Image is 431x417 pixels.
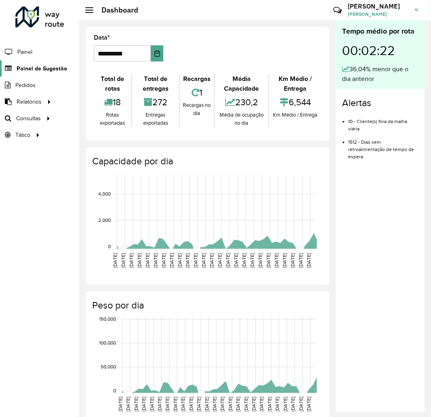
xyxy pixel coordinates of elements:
[349,132,418,160] li: 1512 - Dias sem retroalimentação de tempo de espera
[283,397,288,412] text: [DATE]
[94,33,110,43] label: Data
[165,397,170,412] text: [DATE]
[141,397,146,412] text: [DATE]
[243,397,249,412] text: [DATE]
[149,397,154,412] text: [DATE]
[16,114,41,123] span: Consultas
[180,397,186,412] text: [DATE]
[329,2,346,19] a: Contato Rápido
[259,397,264,412] text: [DATE]
[99,317,116,322] text: 150,000
[108,244,111,249] text: 0
[15,81,36,89] span: Pedidos
[182,101,212,117] div: Recargas no dia
[220,397,225,412] text: [DATE]
[133,397,139,412] text: [DATE]
[306,253,311,268] text: [DATE]
[209,253,215,268] text: [DATE]
[177,253,182,268] text: [DATE]
[290,253,295,268] text: [DATE]
[173,397,178,412] text: [DATE]
[17,64,67,73] span: Painel de Sugestão
[96,94,129,111] div: 18
[249,253,255,268] text: [DATE]
[96,111,129,127] div: Rotas exportadas
[134,74,177,94] div: Total de entregas
[145,253,150,268] text: [DATE]
[349,112,418,132] li: 10 - Cliente(s) fora da malha viária
[348,2,409,10] h3: [PERSON_NAME]
[93,6,138,15] h2: Dashboard
[99,340,116,346] text: 100,000
[134,111,177,127] div: Entregas exportadas
[137,253,142,268] text: [DATE]
[258,253,263,268] text: [DATE]
[342,26,418,37] div: Tempo médio por rota
[233,253,239,268] text: [DATE]
[217,111,266,127] div: Média de ocupação no dia
[282,253,287,268] text: [DATE]
[169,253,174,268] text: [DATE]
[112,253,118,268] text: [DATE]
[120,253,126,268] text: [DATE]
[290,397,296,412] text: [DATE]
[129,253,134,268] text: [DATE]
[96,74,129,94] div: Total de rotas
[228,397,233,412] text: [DATE]
[185,253,190,268] text: [DATE]
[217,74,266,94] div: Média Capacidade
[98,218,111,223] text: 2,000
[298,397,304,412] text: [DATE]
[348,11,409,18] span: [PERSON_NAME]
[196,397,201,412] text: [DATE]
[235,397,241,412] text: [DATE]
[157,397,162,412] text: [DATE]
[92,300,321,311] h4: Peso por dia
[306,397,311,412] text: [DATE]
[113,388,116,394] text: 0
[271,111,319,119] div: Km Médio / Entrega
[342,97,418,109] h4: Alertas
[17,48,32,56] span: Painel
[161,253,166,268] text: [DATE]
[275,397,280,412] text: [DATE]
[225,253,230,268] text: [DATE]
[342,37,418,64] div: 00:02:22
[271,94,319,111] div: 6,544
[15,131,30,139] span: Tático
[92,155,321,167] h4: Capacidade por dia
[241,253,247,268] text: [DATE]
[98,191,111,196] text: 4,000
[251,397,256,412] text: [DATE]
[204,397,209,412] text: [DATE]
[188,397,194,412] text: [DATE]
[134,94,177,111] div: 272
[212,397,217,412] text: [DATE]
[217,94,266,111] div: 230,2
[267,397,272,412] text: [DATE]
[342,64,418,84] div: 36,04% menor que o dia anterior
[17,98,42,106] span: Relatórios
[125,397,131,412] text: [DATE]
[201,253,207,268] text: [DATE]
[274,253,279,268] text: [DATE]
[271,74,319,94] div: Km Médio / Entrega
[153,253,158,268] text: [DATE]
[266,253,271,268] text: [DATE]
[182,84,212,101] div: 1
[118,397,123,412] text: [DATE]
[298,253,303,268] text: [DATE]
[182,74,212,84] div: Recargas
[217,253,222,268] text: [DATE]
[193,253,199,268] text: [DATE]
[151,45,163,62] button: Choose Date
[101,364,116,370] text: 50,000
